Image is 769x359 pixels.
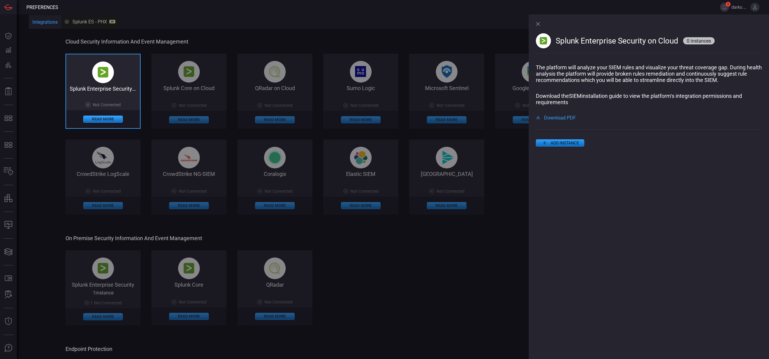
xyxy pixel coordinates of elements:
[66,86,140,92] div: Splunk Enterprise Security on Cloud
[1,314,16,329] button: Threat Intelligence
[691,38,711,44] span: instances
[26,5,58,10] span: Preferences
[1,29,16,43] button: Dashboard
[1,43,16,58] button: Detections
[1,138,16,152] button: MITRE - Detection Posture
[93,102,121,107] span: Not Connected
[83,116,123,123] button: Read More
[1,84,16,99] button: Reports
[556,36,678,45] span: Splunk Enterprise Security on Cloud
[1,58,16,72] button: Preventions
[536,64,762,83] p: The platform will analyze your SIEM rules and visualize your threat coverage gap. During health a...
[1,111,16,125] button: MITRE - Exposures
[1,164,16,179] button: Inventory
[65,19,115,25] div: Splunk ES - PHX
[65,346,576,352] span: Endpoint Protection
[1,288,16,302] button: ALERT ANALYSIS
[536,93,762,105] p: Download the SIEM installation guide to view the platform‘s integration permissions and requirements
[1,218,16,232] button: Compliance Monitoring
[726,2,731,7] span: 2
[536,115,762,120] a: Download PDF
[65,38,576,45] span: Cloud Security Information and Event Management
[1,271,16,286] button: Rule Catalog
[109,20,115,23] div: SP
[536,33,551,48] img: splunk-B-AX9-PE.png
[536,139,584,146] button: ADD INSTANCE
[687,38,689,44] span: 0
[1,245,16,259] button: Cards
[720,3,729,12] button: 2
[65,235,576,241] span: On Premise Security Information and Event Management
[544,115,576,120] span: Download PDF
[1,341,16,355] button: Ask Us A Question
[1,191,16,206] button: assets
[29,15,61,30] button: Integrations
[731,5,748,10] span: darko.blagojevic
[61,14,119,29] button: Splunk ES - PHXSP
[92,62,114,83] img: splunk-B-AX9-PE.png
